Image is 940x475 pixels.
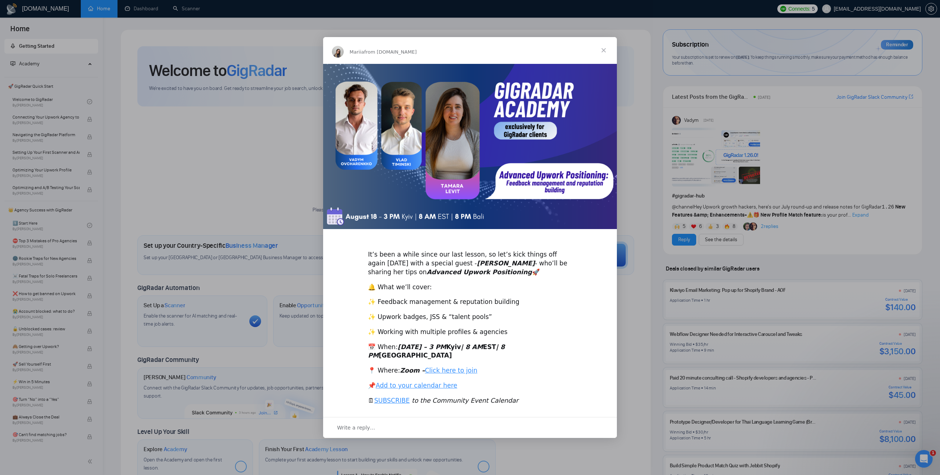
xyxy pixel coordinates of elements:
[368,328,572,337] div: ✨ Working with multiple profiles & agencies
[461,343,483,351] i: | 8 AM
[425,367,477,374] a: Click here to join
[323,417,617,438] div: Open conversation and reply
[368,343,505,359] i: | 8 PM
[376,382,457,389] a: Add to your calendar here
[590,37,617,64] span: Close
[368,366,572,375] div: 📍 Where:
[427,268,532,276] i: Advanced Upwork Positioning
[368,381,572,390] div: 📌
[368,343,505,359] b: Kyiv EST [GEOGRAPHIC_DATA]
[364,49,417,55] span: from [DOMAIN_NAME]
[368,343,572,360] div: 📅 When:
[477,260,535,267] i: [PERSON_NAME]
[374,397,410,404] a: SUBSCRIBE
[368,313,572,322] div: ✨ Upwork badges, JSS & “talent pools”
[368,283,572,292] div: 🔔 What we’ll cover:
[412,397,518,404] i: to the Community Event Calendar
[337,423,375,432] span: Write a reply…
[368,396,572,405] div: 🗓
[400,367,477,374] i: Zoom –
[332,46,344,58] img: Profile image for Mariia
[398,343,446,351] i: [DATE] – 3 PM
[350,49,364,55] span: Mariia
[368,298,572,307] div: ✨ Feedback management & reputation building
[368,242,572,276] div: ​It’s been a while since our last lesson, so let’s kick things off again [DATE] with a special gu...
